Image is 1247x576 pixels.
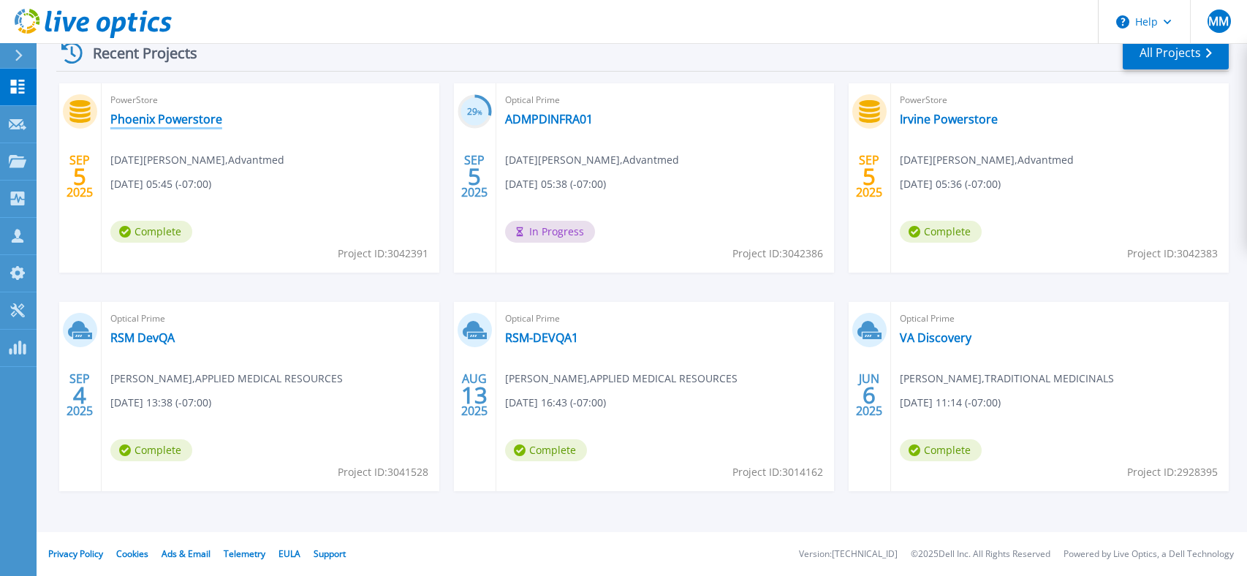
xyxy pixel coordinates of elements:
span: [DATE] 16:43 (-07:00) [505,395,606,411]
span: Project ID: 3042391 [338,246,428,262]
span: % [477,108,482,116]
li: Version: [TECHNICAL_ID] [799,550,898,559]
span: 13 [461,389,488,401]
span: Complete [900,439,982,461]
a: Privacy Policy [48,547,103,560]
div: SEP 2025 [855,150,883,203]
span: [DATE] 11:14 (-07:00) [900,395,1001,411]
li: Powered by Live Optics, a Dell Technology [1064,550,1234,559]
div: SEP 2025 [66,368,94,422]
a: ADMPDINFRA01 [505,112,593,126]
span: [DATE][PERSON_NAME] , Advantmed [900,152,1074,168]
a: Telemetry [224,547,265,560]
a: Cookies [116,547,148,560]
span: Complete [505,439,587,461]
a: Ads & Email [162,547,211,560]
span: PowerStore [900,92,1220,108]
a: All Projects [1123,37,1229,69]
span: MM [1208,15,1229,27]
li: © 2025 Dell Inc. All Rights Reserved [911,550,1050,559]
a: Irvine Powerstore [900,112,998,126]
a: RSM-DEVQA1 [505,330,578,345]
span: [DATE][PERSON_NAME] , Advantmed [505,152,679,168]
span: Complete [110,439,192,461]
span: PowerStore [110,92,431,108]
span: 5 [863,170,876,183]
div: SEP 2025 [460,150,488,203]
span: [PERSON_NAME] , APPLIED MEDICAL RESOURCES [110,371,343,387]
span: [PERSON_NAME] , TRADITIONAL MEDICINALS [900,371,1114,387]
a: Support [314,547,346,560]
a: RSM DevQA [110,330,175,345]
span: 4 [73,389,86,401]
span: [DATE] 05:45 (-07:00) [110,176,211,192]
div: AUG 2025 [460,368,488,422]
div: Recent Projects [56,35,217,71]
span: 5 [468,170,481,183]
span: [DATE] 05:36 (-07:00) [900,176,1001,192]
a: EULA [278,547,300,560]
span: Project ID: 3042386 [732,246,823,262]
span: [DATE] 13:38 (-07:00) [110,395,211,411]
span: Optical Prime [505,311,825,327]
span: Complete [900,221,982,243]
span: Optical Prime [900,311,1220,327]
div: SEP 2025 [66,150,94,203]
a: VA Discovery [900,330,971,345]
span: Complete [110,221,192,243]
span: Optical Prime [110,311,431,327]
span: Project ID: 3041528 [338,464,428,480]
span: [PERSON_NAME] , APPLIED MEDICAL RESOURCES [505,371,738,387]
div: JUN 2025 [855,368,883,422]
span: Project ID: 3042383 [1127,246,1218,262]
h3: 29 [458,104,492,121]
span: [DATE][PERSON_NAME] , Advantmed [110,152,284,168]
span: Project ID: 3014162 [732,464,823,480]
a: Phoenix Powerstore [110,112,222,126]
span: Optical Prime [505,92,825,108]
span: In Progress [505,221,595,243]
span: 6 [863,389,876,401]
span: 5 [73,170,86,183]
span: Project ID: 2928395 [1127,464,1218,480]
span: [DATE] 05:38 (-07:00) [505,176,606,192]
